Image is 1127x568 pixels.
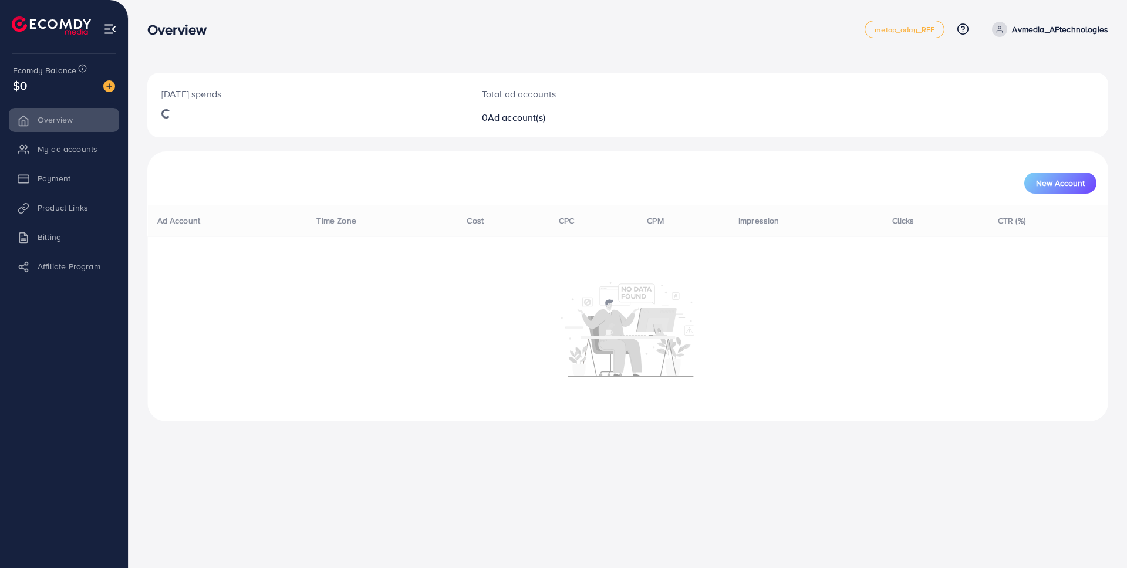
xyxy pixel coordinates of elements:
[103,22,117,36] img: menu
[987,22,1108,37] a: Avmedia_AFtechnologies
[12,16,91,35] img: logo
[161,87,454,101] p: [DATE] spends
[13,65,76,76] span: Ecomdy Balance
[482,87,694,101] p: Total ad accounts
[865,21,944,38] a: metap_oday_REF
[103,80,115,92] img: image
[488,111,545,124] span: Ad account(s)
[875,26,934,33] span: metap_oday_REF
[1036,179,1085,187] span: New Account
[482,112,694,123] h2: 0
[147,21,216,38] h3: Overview
[1012,22,1108,36] p: Avmedia_AFtechnologies
[1024,173,1096,194] button: New Account
[13,77,27,94] span: $0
